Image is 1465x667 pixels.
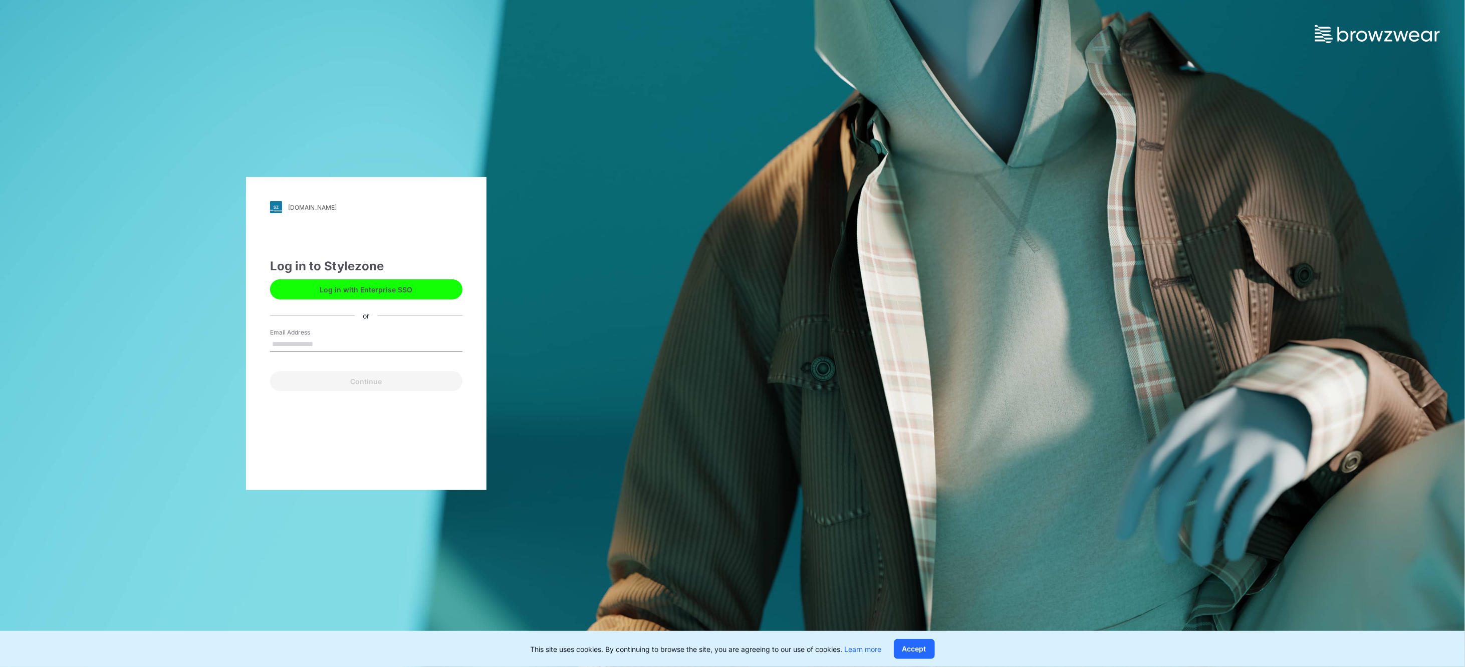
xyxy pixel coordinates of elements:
button: Log in with Enterprise SSO [270,279,462,299]
img: svg+xml;base64,PHN2ZyB3aWR0aD0iMjgiIGhlaWdodD0iMjgiIHZpZXdCb3g9IjAgMCAyOCAyOCIgZmlsbD0ibm9uZSIgeG... [270,201,282,213]
img: browzwear-logo.73288ffb.svg [1315,25,1440,43]
div: Log in to Stylezone [270,257,462,275]
div: or [355,310,378,321]
a: [DOMAIN_NAME] [270,201,462,213]
a: Learn more [845,645,882,653]
div: [DOMAIN_NAME] [288,204,337,211]
label: Email Address [270,328,340,337]
p: This site uses cookies. By continuing to browse the site, you are agreeing to our use of cookies. [531,644,882,654]
button: Accept [894,639,935,659]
